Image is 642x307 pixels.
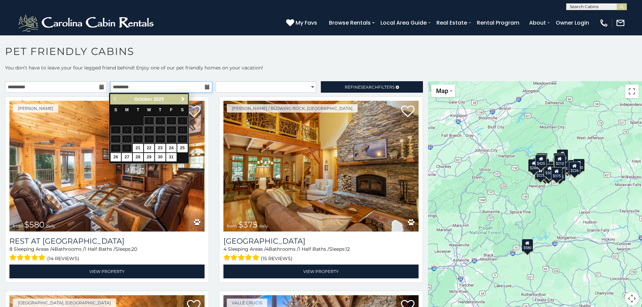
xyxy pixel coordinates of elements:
[9,246,12,252] span: 8
[223,237,419,246] a: [GEOGRAPHIC_DATA]
[144,153,154,161] a: 29
[122,153,132,161] a: 27
[377,17,430,29] a: Local Area Guide
[259,223,268,228] span: daily
[170,108,173,112] span: Friday
[9,101,205,232] img: Rest at Mountain Crest
[261,254,293,263] span: (15 reviews)
[535,166,546,179] div: $225
[9,237,205,246] a: Rest at [GEOGRAPHIC_DATA]
[177,144,188,152] a: 25
[553,153,565,165] div: $360
[9,265,205,278] a: View Property
[114,108,117,112] span: Sunday
[552,17,592,29] a: Owner Login
[17,13,157,33] img: White-1-2.png
[155,144,165,152] a: 23
[536,153,548,166] div: $325
[47,254,79,263] span: (14 reviews)
[166,153,177,161] a: 31
[299,246,329,252] span: 1 Half Baths /
[52,246,55,252] span: 4
[166,144,177,152] a: 24
[13,299,116,307] a: [GEOGRAPHIC_DATA], [GEOGRAPHIC_DATA]
[223,246,419,263] div: Sleeping Areas / Bathrooms / Sleeps:
[147,108,151,112] span: Wednesday
[9,237,205,246] h3: Rest at Mountain Crest
[361,85,378,90] span: Search
[543,168,554,181] div: $345
[473,17,523,29] a: Rental Program
[522,239,533,251] div: $580
[24,220,44,229] span: $580
[536,154,547,166] div: $310
[599,18,609,28] img: phone-regular-white.png
[155,153,165,161] a: 30
[321,81,423,93] a: RefineSearchFilters
[266,246,269,252] span: 4
[134,96,152,102] span: October
[223,101,419,232] a: Mountain Song Lodge from $375 daily
[573,159,585,172] div: $930
[227,223,237,228] span: from
[564,159,576,172] div: $380
[159,108,161,112] span: Thursday
[557,149,568,162] div: $320
[431,85,455,97] button: Change map style
[125,108,129,112] span: Monday
[13,223,23,228] span: from
[133,153,143,161] a: 28
[46,223,55,228] span: daily
[131,246,137,252] span: 20
[179,95,187,103] a: Next
[528,159,540,172] div: $260
[544,164,555,177] div: $305
[223,101,419,232] img: Mountain Song Lodge
[111,153,121,161] a: 26
[181,108,184,112] span: Saturday
[223,265,419,278] a: View Property
[625,85,639,98] button: Toggle fullscreen view
[9,246,205,263] div: Sleeping Areas / Bathrooms / Sleeps:
[436,87,448,94] span: Map
[569,162,580,175] div: $226
[625,292,639,305] button: Map camera controls
[227,299,267,307] a: Valle Crucis
[85,246,115,252] span: 1 Half Baths /
[154,96,164,102] span: 2025
[433,17,470,29] a: Real Estate
[526,17,549,29] a: About
[133,144,143,152] a: 21
[554,155,565,167] div: $210
[401,105,415,119] a: Add to favorites
[13,104,58,113] a: [PERSON_NAME]
[616,18,625,28] img: mail-regular-white.png
[238,220,257,229] span: $375
[536,155,547,167] div: $425
[223,246,226,252] span: 4
[551,167,562,180] div: $375
[137,108,140,112] span: Tuesday
[180,96,186,102] span: Next
[296,19,317,27] span: My Favs
[345,246,350,252] span: 12
[554,168,566,181] div: $355
[286,19,319,27] a: My Favs
[345,85,395,90] span: Refine Filters
[144,144,154,152] a: 22
[9,101,205,232] a: Rest at Mountain Crest from $580 daily
[227,104,358,113] a: [PERSON_NAME] / Blowing Rock, [GEOGRAPHIC_DATA]
[223,237,419,246] h3: Mountain Song Lodge
[326,17,374,29] a: Browse Rentals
